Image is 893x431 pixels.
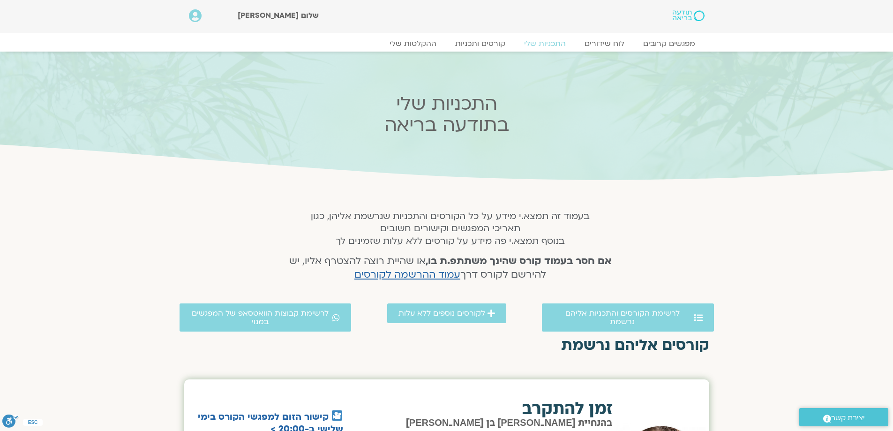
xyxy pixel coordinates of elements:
[376,401,613,417] h2: זמן להתקרב
[515,39,575,48] a: התכניות שלי
[831,412,865,424] span: יצירת קשר
[180,303,352,332] a: לרשימת קבוצות הוואטסאפ של המפגשים במנוי
[184,337,709,354] h2: קורסים אליהם נרשמת
[799,408,888,426] a: יצירת קשר
[277,210,624,247] h5: בעמוד זה תמצא.י מידע על כל הקורסים והתכניות שנרשמת אליהן, כגון תאריכי המפגשים וקישורים חשובים בנו...
[398,309,485,318] span: לקורסים נוספים ללא עלות
[446,39,515,48] a: קורסים ותכניות
[380,39,446,48] a: ההקלטות שלי
[634,39,705,48] a: מפגשים קרובים
[189,39,705,48] nav: Menu
[332,410,342,421] img: 🎦
[387,303,506,323] a: לקורסים נוספים ללא עלות
[575,39,634,48] a: לוח שידורים
[354,268,460,281] a: עמוד ההרשמה לקורסים
[238,10,319,21] span: שלום [PERSON_NAME]
[426,254,612,268] strong: אם חסר בעמוד קורס שהינך משתתפ.ת בו,
[191,309,330,326] span: לרשימת קבוצות הוואטסאפ של המפגשים במנוי
[542,303,714,332] a: לרשימת הקורסים והתכניות אליהם נרשמת
[263,93,630,136] h2: התכניות שלי בתודעה בריאה
[406,418,612,428] span: בהנחיית [PERSON_NAME] בן [PERSON_NAME]
[553,309,692,326] span: לרשימת הקורסים והתכניות אליהם נרשמת
[277,255,624,282] h4: או שהיית רוצה להצטרף אליו, יש להירשם לקורס דרך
